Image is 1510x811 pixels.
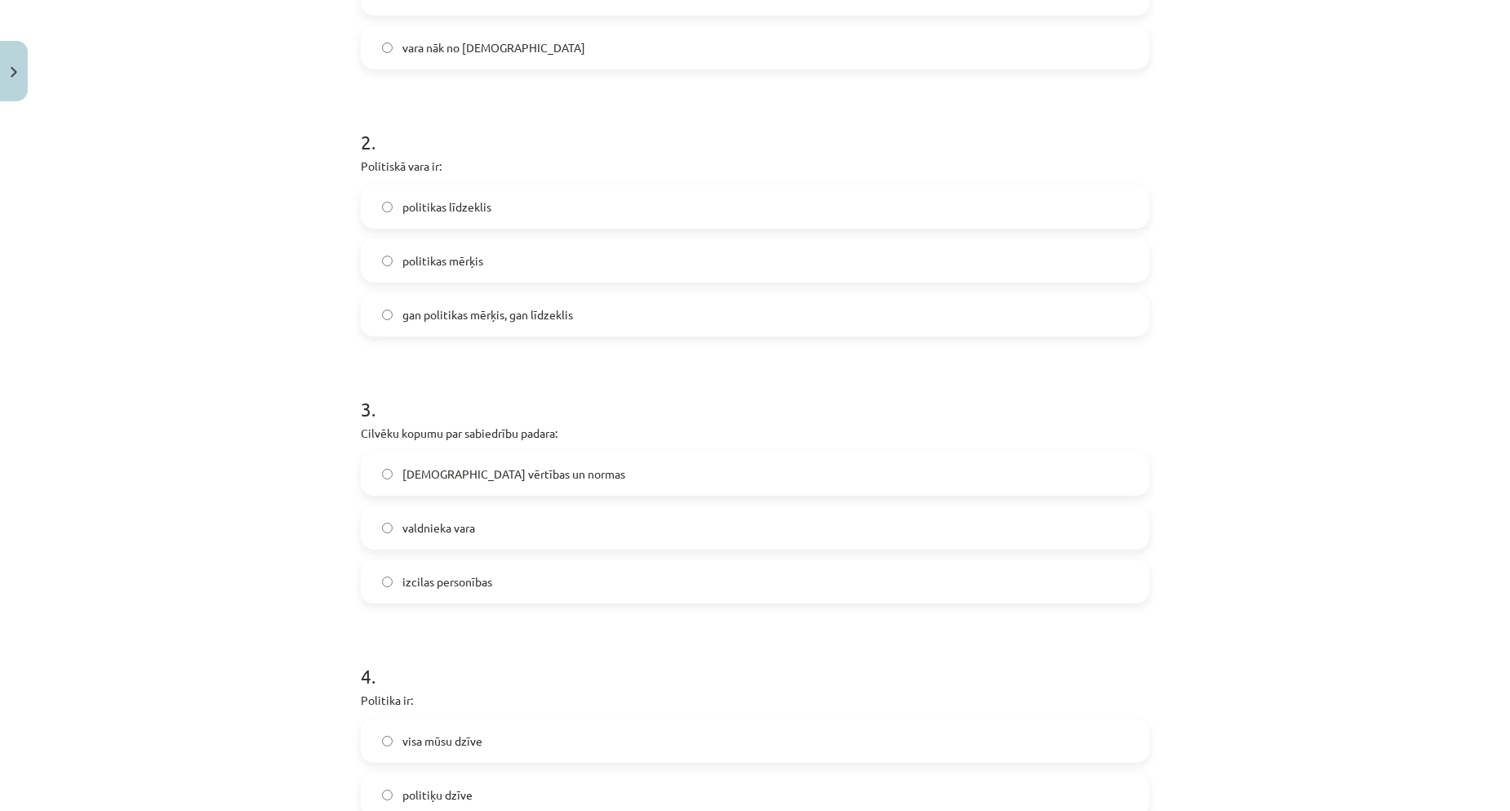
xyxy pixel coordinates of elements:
[382,577,393,587] input: izcilas personības
[382,202,393,212] input: politikas līdzeklis
[402,306,573,323] span: gan politikas mērķis, gan līdzeklis
[382,256,393,266] input: politikas mērķis
[382,790,393,800] input: politiķu dzīve
[402,786,473,804] span: politiķu dzīve
[382,42,393,53] input: vara nāk no [DEMOGRAPHIC_DATA]
[382,736,393,746] input: visa mūsu dzīve
[382,310,393,320] input: gan politikas mērķis, gan līdzeklis
[361,692,1149,709] p: Politika ir:
[361,369,1149,420] h1: 3 .
[361,102,1149,153] h1: 2 .
[402,198,491,216] span: politikas līdzeklis
[361,158,1149,175] p: Politiskā vara ir:
[402,252,483,270] span: politikas mērķis
[382,469,393,479] input: [DEMOGRAPHIC_DATA] vērtības un normas
[382,523,393,533] input: valdnieka vara
[361,636,1149,687] h1: 4 .
[11,67,17,78] img: icon-close-lesson-0947bae3869378f0d4975bcd49f059093ad1ed9edebbc8119c70593378902aed.svg
[402,39,585,56] span: vara nāk no [DEMOGRAPHIC_DATA]
[402,466,625,483] span: [DEMOGRAPHIC_DATA] vērtības un normas
[402,519,475,537] span: valdnieka vara
[361,425,1149,442] p: Cilvēku kopumu par sabiedrību padara:
[402,733,482,750] span: visa mūsu dzīve
[402,573,492,590] span: izcilas personības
